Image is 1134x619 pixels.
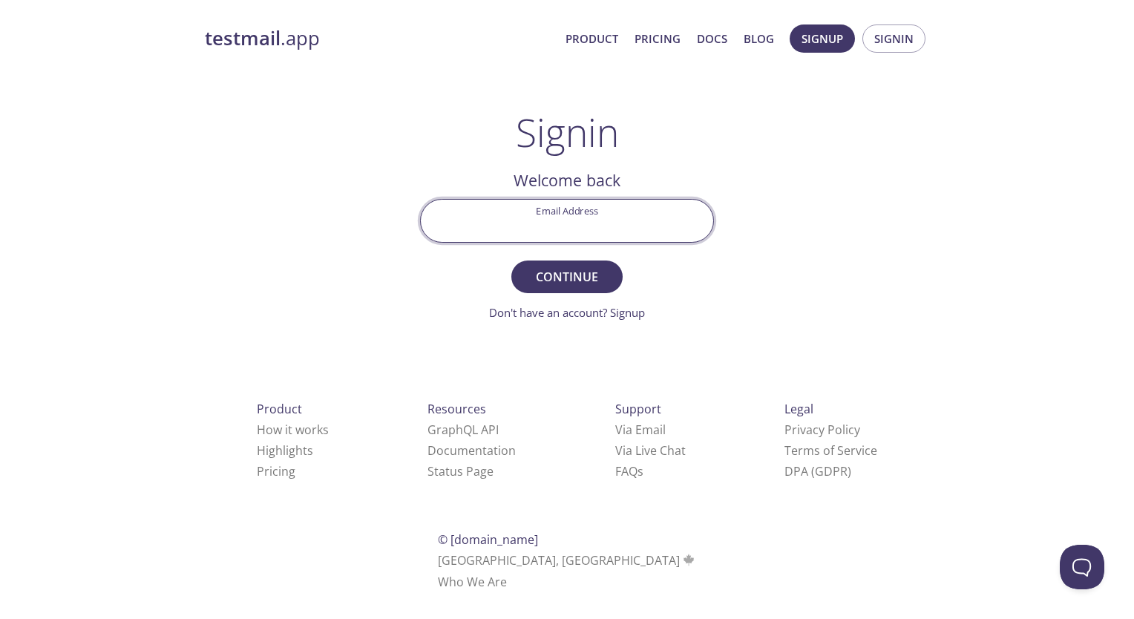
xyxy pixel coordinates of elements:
[1060,545,1104,589] iframe: Help Scout Beacon - Open
[744,29,774,48] a: Blog
[802,29,843,48] span: Signup
[790,24,855,53] button: Signup
[784,463,851,479] a: DPA (GDPR)
[615,401,661,417] span: Support
[862,24,925,53] button: Signin
[427,401,486,417] span: Resources
[438,531,538,548] span: © [DOMAIN_NAME]
[784,442,877,459] a: Terms of Service
[566,29,618,48] a: Product
[205,26,554,51] a: testmail.app
[784,422,860,438] a: Privacy Policy
[257,463,295,479] a: Pricing
[874,29,914,48] span: Signin
[438,574,507,590] a: Who We Are
[528,266,606,287] span: Continue
[257,422,329,438] a: How it works
[697,29,727,48] a: Docs
[420,168,714,193] h2: Welcome back
[516,110,619,154] h1: Signin
[205,25,281,51] strong: testmail
[427,442,516,459] a: Documentation
[427,422,499,438] a: GraphQL API
[438,552,697,569] span: [GEOGRAPHIC_DATA], [GEOGRAPHIC_DATA]
[257,401,302,417] span: Product
[615,422,666,438] a: Via Email
[615,463,643,479] a: FAQ
[257,442,313,459] a: Highlights
[635,29,681,48] a: Pricing
[489,305,645,320] a: Don't have an account? Signup
[784,401,813,417] span: Legal
[511,261,623,293] button: Continue
[427,463,494,479] a: Status Page
[615,442,686,459] a: Via Live Chat
[638,463,643,479] span: s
